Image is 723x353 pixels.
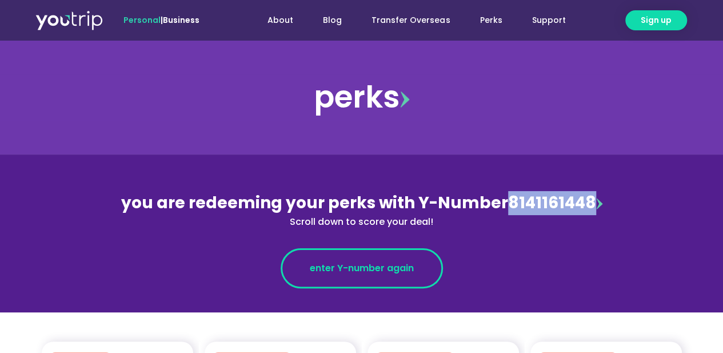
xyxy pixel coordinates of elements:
[163,14,199,26] a: Business
[465,10,517,31] a: Perks
[123,14,161,26] span: Personal
[114,191,610,229] div: 8141161448
[641,14,672,26] span: Sign up
[230,10,580,31] nav: Menu
[310,261,414,275] span: enter Y-number again
[121,192,508,214] span: you are redeeming your perks with Y-Number
[114,215,610,229] div: Scroll down to score your deal!
[281,248,443,288] a: enter Y-number again
[253,10,308,31] a: About
[517,10,580,31] a: Support
[357,10,465,31] a: Transfer Overseas
[123,14,199,26] span: |
[625,10,687,30] a: Sign up
[308,10,357,31] a: Blog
